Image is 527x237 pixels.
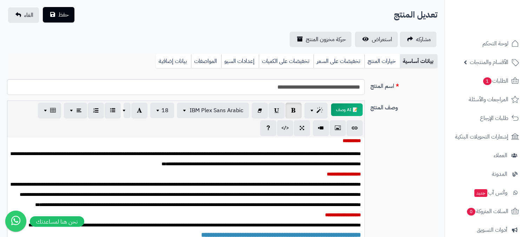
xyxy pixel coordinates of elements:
[480,113,508,123] span: طلبات الإرجاع
[474,188,507,198] span: وآتس آب
[449,110,523,127] a: طلبات الإرجاع
[24,11,33,19] span: الغاء
[492,169,507,179] span: المدونة
[470,57,508,67] span: الأقسام والمنتجات
[467,208,475,216] span: 0
[449,91,523,108] a: المراجعات والأسئلة
[482,39,508,49] span: لوحة التحكم
[449,203,523,220] a: السلات المتروكة0
[477,225,507,235] span: أدوات التسويق
[400,32,436,47] a: مشاركه
[372,35,392,44] span: استعراض
[449,166,523,182] a: المدونة
[290,32,351,47] a: حركة مخزون المنتج
[455,132,508,142] span: إشعارات التحويلات البنكية
[364,54,400,68] a: خيارات المنتج
[482,76,508,86] span: الطلبات
[314,54,364,68] a: تخفيضات على السعر
[469,95,508,104] span: المراجعات والأسئلة
[449,128,523,145] a: إشعارات التحويلات البنكية
[306,35,346,44] span: حركة مخزون المنتج
[449,35,523,52] a: لوحة التحكم
[479,20,520,34] img: logo-2.png
[190,106,243,115] span: IBM Plex Sans Arabic
[355,32,398,47] a: استعراض
[483,77,492,85] span: 1
[162,106,169,115] span: 18
[494,150,507,160] span: العملاء
[259,54,314,68] a: تخفيضات على الكميات
[8,7,39,23] a: الغاء
[416,35,431,44] span: مشاركه
[221,54,259,68] a: إعدادات السيو
[474,189,487,197] span: جديد
[449,184,523,201] a: وآتس آبجديد
[449,72,523,89] a: الطلبات1
[466,206,508,216] span: السلات المتروكة
[150,103,174,118] button: 18
[156,54,191,68] a: بيانات إضافية
[191,54,221,68] a: المواصفات
[368,79,440,90] label: اسم المنتج
[331,103,363,116] button: 📝 AI وصف
[394,8,437,22] h2: تعديل المنتج
[43,7,74,23] button: حفظ
[177,103,249,118] button: IBM Plex Sans Arabic
[400,54,437,68] a: بيانات أساسية
[58,11,69,19] span: حفظ
[368,101,440,112] label: وصف المنتج
[449,147,523,164] a: العملاء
